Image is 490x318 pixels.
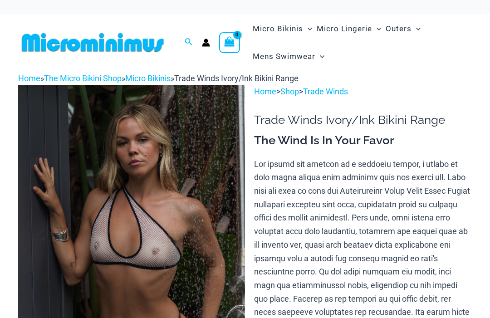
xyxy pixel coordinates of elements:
[383,15,423,43] a: OutersMenu ToggleMenu Toggle
[250,43,327,70] a: Mens SwimwearMenu ToggleMenu Toggle
[219,32,240,53] a: View Shopping Cart, empty
[44,73,122,83] a: The Micro Bikini Shop
[174,73,299,83] span: Trade Winds Ivory/Ink Bikini Range
[250,15,314,43] a: Micro BikinisMenu ToggleMenu Toggle
[18,32,167,53] img: MM SHOP LOGO FLAT
[253,17,303,40] span: Micro Bikinis
[254,87,276,96] a: Home
[125,73,171,83] a: Micro Bikinis
[254,85,472,98] p: > >
[254,113,472,127] h1: Trade Winds Ivory/Ink Bikini Range
[412,17,421,40] span: Menu Toggle
[303,17,312,40] span: Menu Toggle
[280,87,299,96] a: Shop
[303,87,348,96] a: Trade Winds
[249,14,472,72] nav: Site Navigation
[253,45,315,68] span: Mens Swimwear
[254,133,472,148] h3: The Wind Is In Your Favor
[372,17,381,40] span: Menu Toggle
[386,17,412,40] span: Outers
[315,45,324,68] span: Menu Toggle
[314,15,383,43] a: Micro LingerieMenu ToggleMenu Toggle
[202,39,210,47] a: Account icon link
[18,73,299,83] span: » » »
[185,37,193,48] a: Search icon link
[18,73,40,83] a: Home
[317,17,372,40] span: Micro Lingerie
